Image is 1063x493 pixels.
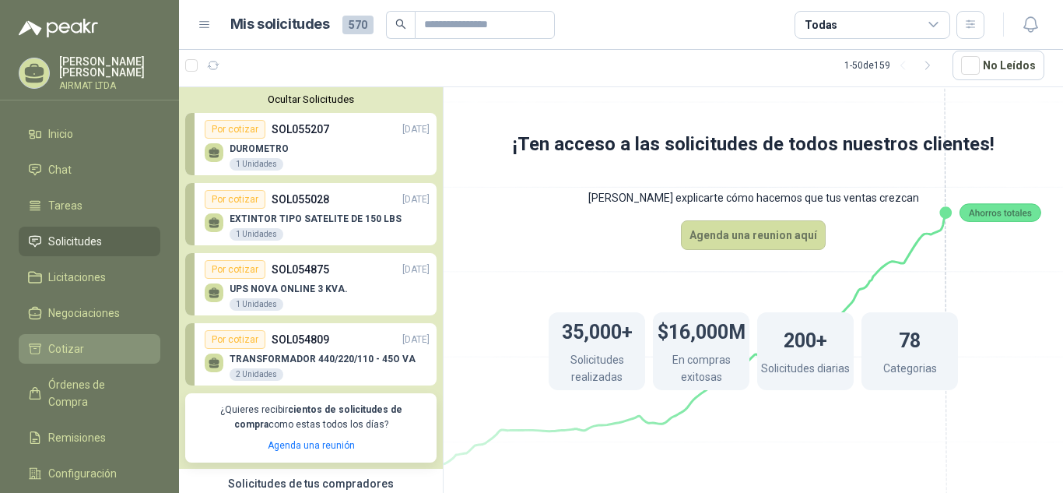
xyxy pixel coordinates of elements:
[230,298,283,311] div: 1 Unidades
[19,119,160,149] a: Inicio
[205,120,265,139] div: Por cotizar
[272,331,329,348] p: SOL054809
[205,190,265,209] div: Por cotizar
[899,322,921,356] h1: 78
[205,330,265,349] div: Por cotizar
[185,93,437,105] button: Ocultar Solicitudes
[19,298,160,328] a: Negociaciones
[272,121,329,138] p: SOL055207
[402,122,430,137] p: [DATE]
[19,155,160,185] a: Chat
[185,323,437,386] a: Por cotizarSOL054809[DATE] TRANSFORMADOR 440/220/110 - 45O VA2 Unidades
[402,192,430,207] p: [DATE]
[230,368,283,381] div: 2 Unidades
[230,13,330,36] h1: Mis solicitudes
[48,269,106,286] span: Licitaciones
[883,360,937,381] p: Categorias
[185,183,437,245] a: Por cotizarSOL055028[DATE] EXTINTOR TIPO SATELITE DE 150 LBS1 Unidades
[653,351,749,389] p: En compras exitosas
[59,81,160,90] p: AIRMAT LTDA
[205,260,265,279] div: Por cotizar
[48,233,102,250] span: Solicitudes
[230,354,416,364] p: TRANSFORMADOR 440/220/110 - 45O VA
[395,19,406,30] span: search
[230,213,402,224] p: EXTINTOR TIPO SATELITE DE 150 LBS
[402,262,430,277] p: [DATE]
[48,305,120,322] span: Negociaciones
[48,197,82,214] span: Tareas
[761,360,850,381] p: Solicitudes diarias
[19,262,160,292] a: Licitaciones
[342,16,374,34] span: 570
[19,334,160,364] a: Cotizar
[230,143,289,154] p: DUROMETRO
[681,220,826,250] button: Agenda una reunion aquí
[230,158,283,171] div: 1 Unidades
[784,322,827,356] h1: 200+
[805,16,837,33] div: Todas
[19,19,98,37] img: Logo peakr
[19,423,160,453] a: Remisiones
[185,253,437,315] a: Por cotizarSOL054875[DATE] UPS NOVA ONLINE 3 KVA.1 Unidades
[179,87,443,469] div: Ocultar SolicitudesPor cotizarSOL055207[DATE] DUROMETRO1 UnidadesPor cotizarSOL055028[DATE] EXTIN...
[230,228,283,241] div: 1 Unidades
[185,113,437,175] a: Por cotizarSOL055207[DATE] DUROMETRO1 Unidades
[272,191,329,208] p: SOL055028
[59,56,160,78] p: [PERSON_NAME] [PERSON_NAME]
[658,313,746,347] h1: $16,000M
[48,125,73,143] span: Inicio
[48,429,106,446] span: Remisiones
[549,351,645,389] p: Solicitudes realizadas
[268,440,355,451] a: Agenda una reunión
[402,333,430,347] p: [DATE]
[19,227,160,256] a: Solicitudes
[19,459,160,488] a: Configuración
[562,313,633,347] h1: 35,000+
[272,261,329,278] p: SOL054875
[48,376,146,410] span: Órdenes de Compra
[19,191,160,220] a: Tareas
[19,370,160,417] a: Órdenes de Compra
[952,51,1044,80] button: No Leídos
[195,403,427,432] p: ¿Quieres recibir como estas todos los días?
[48,465,117,482] span: Configuración
[48,161,72,178] span: Chat
[234,404,402,430] b: cientos de solicitudes de compra
[844,53,940,78] div: 1 - 50 de 159
[230,283,348,294] p: UPS NOVA ONLINE 3 KVA.
[48,340,84,357] span: Cotizar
